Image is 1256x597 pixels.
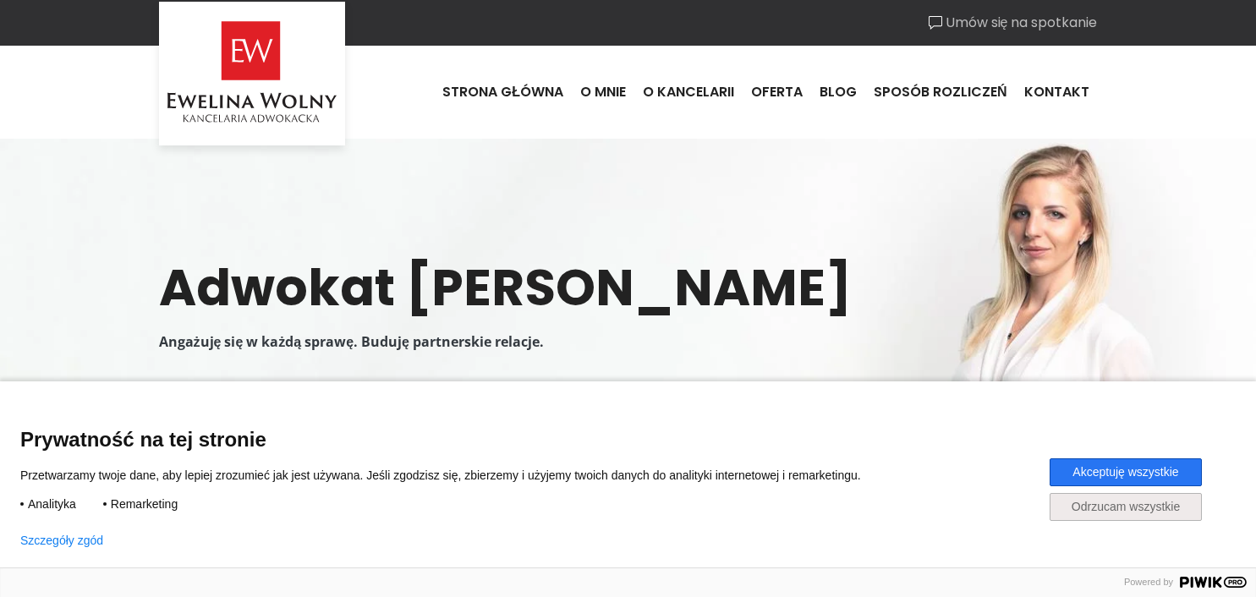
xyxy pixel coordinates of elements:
[159,331,1098,353] p: Angażuję się w każdą sprawę. Buduję partnerskie relacje.
[865,69,1016,115] a: Sposób rozliczeń
[20,468,886,483] p: Przetwarzamy twoje dane, aby lepiej zrozumieć jak jest używana. Jeśli zgodzisz się, zbierzemy i u...
[743,69,811,115] a: Oferta
[111,496,178,512] span: Remarketing
[20,427,1236,452] span: Prywatność na tej stronie
[20,534,103,547] button: Szczegóły zgód
[1050,493,1202,521] button: Odrzucam wszystkie
[1050,458,1202,486] button: Akceptuję wszystkie
[28,496,76,512] span: Analityka
[1117,577,1180,588] span: Powered by
[434,69,572,115] a: Strona główna
[159,257,1098,318] h1: Adwokat [PERSON_NAME]
[634,69,743,115] a: O kancelarii
[1016,69,1098,115] a: Kontakt
[572,69,634,115] a: O mnie
[811,69,865,115] a: Blog
[929,13,1098,33] a: Umów się na spotkanie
